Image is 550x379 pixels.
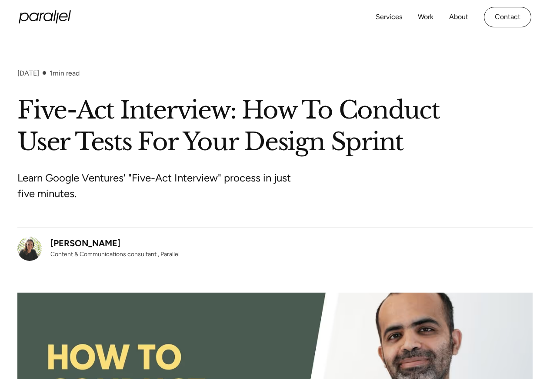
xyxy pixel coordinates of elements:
[449,11,468,23] a: About
[17,95,533,158] h1: Five-Act Interview: How To Conduct User Tests For Your Design Sprint
[50,69,80,77] div: min read
[17,237,180,261] a: [PERSON_NAME]Content & Communications consultant , Parallel
[17,237,42,261] img: Christine Garcia
[50,69,53,77] span: 1
[19,10,71,23] a: home
[50,237,180,250] div: [PERSON_NAME]
[50,250,180,259] div: Content & Communications consultant , Parallel
[484,7,531,27] a: Contact
[376,11,402,23] a: Services
[17,69,39,77] div: [DATE]
[418,11,433,23] a: Work
[17,170,343,201] p: Learn Google Ventures' "Five-Act Interview" process in just five minutes.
